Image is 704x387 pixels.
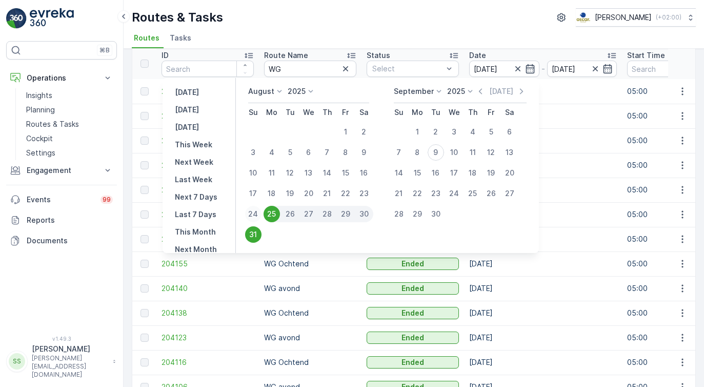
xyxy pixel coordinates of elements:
p: ID [162,50,169,61]
p: Cockpit [26,133,53,144]
div: 15 [409,165,426,181]
div: 24 [446,185,462,202]
button: Ended [367,307,459,319]
td: WG Ochtend [259,301,361,325]
div: 25 [264,206,280,222]
input: Search [162,61,254,77]
a: 204171 [162,209,254,220]
div: 17 [245,185,262,202]
th: Saturday [500,103,519,122]
div: 11 [465,144,481,161]
div: 14 [391,165,407,181]
div: 4 [465,124,481,140]
div: 19 [483,165,499,181]
span: 204189 [162,160,254,170]
div: Toggle Row Selected [140,358,149,366]
div: 10 [245,165,262,181]
div: 6 [501,124,518,140]
p: This Week [175,140,212,150]
td: [DATE] [464,153,622,178]
p: Start Time [627,50,665,61]
button: [PERSON_NAME](+02:00) [576,8,696,27]
p: Next Month [175,244,217,255]
button: Yesterday [171,86,203,99]
div: 19 [282,185,298,202]
div: 1 [337,124,354,140]
button: Engagement [6,160,117,181]
a: 204140 [162,283,254,294]
button: Next 7 Days [171,191,222,203]
p: 2025 [288,86,306,96]
div: 26 [281,206,299,222]
button: This Week [171,139,216,151]
div: 27 [299,206,318,222]
div: 12 [282,165,298,181]
p: Route Name [264,50,308,61]
div: 4 [264,144,280,161]
td: [DATE] [464,276,622,301]
button: Ended [367,282,459,295]
th: Tuesday [281,103,299,122]
div: 21 [319,185,335,202]
p: [DATE] [175,87,199,98]
div: 9 [356,144,372,161]
a: 204342 [162,86,254,96]
p: Documents [27,236,113,246]
p: Ended [401,357,424,367]
div: 20 [300,185,317,202]
td: [DATE] [464,251,622,276]
p: Status [367,50,390,61]
td: [DATE] [464,79,622,104]
div: 7 [391,144,407,161]
p: Insights [26,90,52,101]
span: 204123 [162,333,254,343]
a: 204191 [162,136,254,146]
p: Next 7 Days [175,192,217,202]
td: [DATE] [464,178,622,202]
span: 204116 [162,357,254,367]
a: Planning [22,103,117,117]
p: Ended [401,308,424,318]
img: logo [6,8,27,29]
p: [PERSON_NAME] [32,344,108,354]
div: 5 [483,124,499,140]
p: Ended [401,283,424,294]
th: Thursday [318,103,336,122]
div: 17 [446,165,462,181]
td: [DATE] [464,301,622,325]
p: - [541,63,545,75]
div: 8 [409,144,426,161]
div: 25 [465,185,481,202]
a: 204339 [162,111,254,121]
span: 204155 [162,259,254,269]
td: [DATE] [464,350,622,375]
a: Settings [22,146,117,160]
a: Insights [22,88,117,103]
a: 204157 [162,234,254,244]
p: [DATE] [175,122,199,132]
p: 2025 [447,86,465,96]
div: 3 [245,144,262,161]
button: SS[PERSON_NAME][PERSON_NAME][EMAIL_ADDRESS][DOMAIN_NAME] [6,344,117,379]
p: Events [27,195,94,205]
span: Tasks [170,33,191,43]
div: 22 [337,185,354,202]
div: 3 [446,124,462,140]
div: Toggle Row Selected [140,260,149,268]
th: Friday [336,103,355,122]
div: 7 [319,144,335,161]
div: 16 [428,165,444,181]
a: 204138 [162,308,254,318]
div: Toggle Row Selected [140,284,149,293]
div: 2 [356,124,372,140]
div: 22 [409,185,426,202]
p: [DATE] [489,86,513,96]
p: August [248,86,274,96]
div: Toggle Row Selected [140,137,149,145]
img: logo_light-DOdMpM7g.png [30,8,74,29]
div: 23 [428,185,444,202]
div: Toggle Row Selected [140,334,149,342]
